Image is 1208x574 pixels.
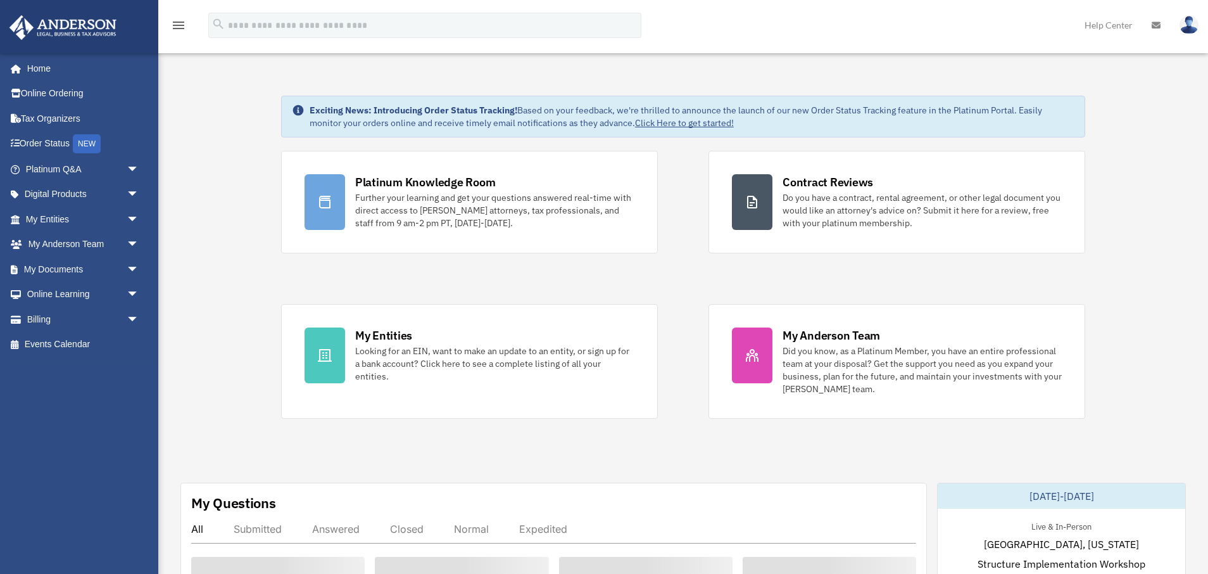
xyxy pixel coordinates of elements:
a: Click Here to get started! [635,117,734,129]
a: My Entities Looking for an EIN, want to make an update to an entity, or sign up for a bank accoun... [281,304,658,419]
a: menu [171,22,186,33]
img: User Pic [1180,16,1199,34]
i: search [211,17,225,31]
div: My Anderson Team [783,328,880,343]
div: Expedited [519,523,567,535]
span: arrow_drop_down [127,182,152,208]
a: Contract Reviews Do you have a contract, rental agreement, or other legal document you would like... [708,151,1085,253]
a: Tax Organizers [9,106,158,131]
div: Normal [454,523,489,535]
a: My Entitiesarrow_drop_down [9,207,158,232]
div: Platinum Knowledge Room [355,174,496,190]
a: Order StatusNEW [9,131,158,157]
a: Home [9,56,152,81]
span: arrow_drop_down [127,207,152,233]
span: arrow_drop_down [127,257,152,283]
div: My Entities [355,328,412,343]
div: NEW [73,134,101,153]
a: My Anderson Teamarrow_drop_down [9,232,158,257]
div: My Questions [191,494,276,513]
a: Platinum Q&Aarrow_drop_down [9,156,158,182]
span: arrow_drop_down [127,156,152,182]
div: [DATE]-[DATE] [938,483,1185,509]
img: Anderson Advisors Platinum Portal [6,15,120,40]
div: Looking for an EIN, want to make an update to an entity, or sign up for a bank account? Click her... [355,345,634,383]
div: Submitted [234,523,282,535]
span: arrow_drop_down [127,282,152,308]
span: [GEOGRAPHIC_DATA], [US_STATE] [984,537,1139,552]
a: Platinum Knowledge Room Further your learning and get your questions answered real-time with dire... [281,151,658,253]
div: All [191,523,203,535]
span: arrow_drop_down [127,232,152,258]
a: Online Ordering [9,81,158,106]
div: Answered [312,523,360,535]
a: Digital Productsarrow_drop_down [9,182,158,207]
div: Further your learning and get your questions answered real-time with direct access to [PERSON_NAM... [355,191,634,229]
span: Structure Implementation Workshop [978,556,1145,571]
span: arrow_drop_down [127,307,152,333]
a: Online Learningarrow_drop_down [9,282,158,307]
div: Closed [390,523,424,535]
a: Events Calendar [9,332,158,357]
div: Did you know, as a Platinum Member, you have an entire professional team at your disposal? Get th... [783,345,1062,395]
a: My Documentsarrow_drop_down [9,257,158,282]
a: Billingarrow_drop_down [9,307,158,332]
i: menu [171,18,186,33]
div: Based on your feedback, we're thrilled to announce the launch of our new Order Status Tracking fe... [310,104,1074,129]
a: My Anderson Team Did you know, as a Platinum Member, you have an entire professional team at your... [708,304,1085,419]
div: Contract Reviews [783,174,873,190]
div: Do you have a contract, rental agreement, or other legal document you would like an attorney's ad... [783,191,1062,229]
strong: Exciting News: Introducing Order Status Tracking! [310,105,517,116]
div: Live & In-Person [1021,519,1102,532]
